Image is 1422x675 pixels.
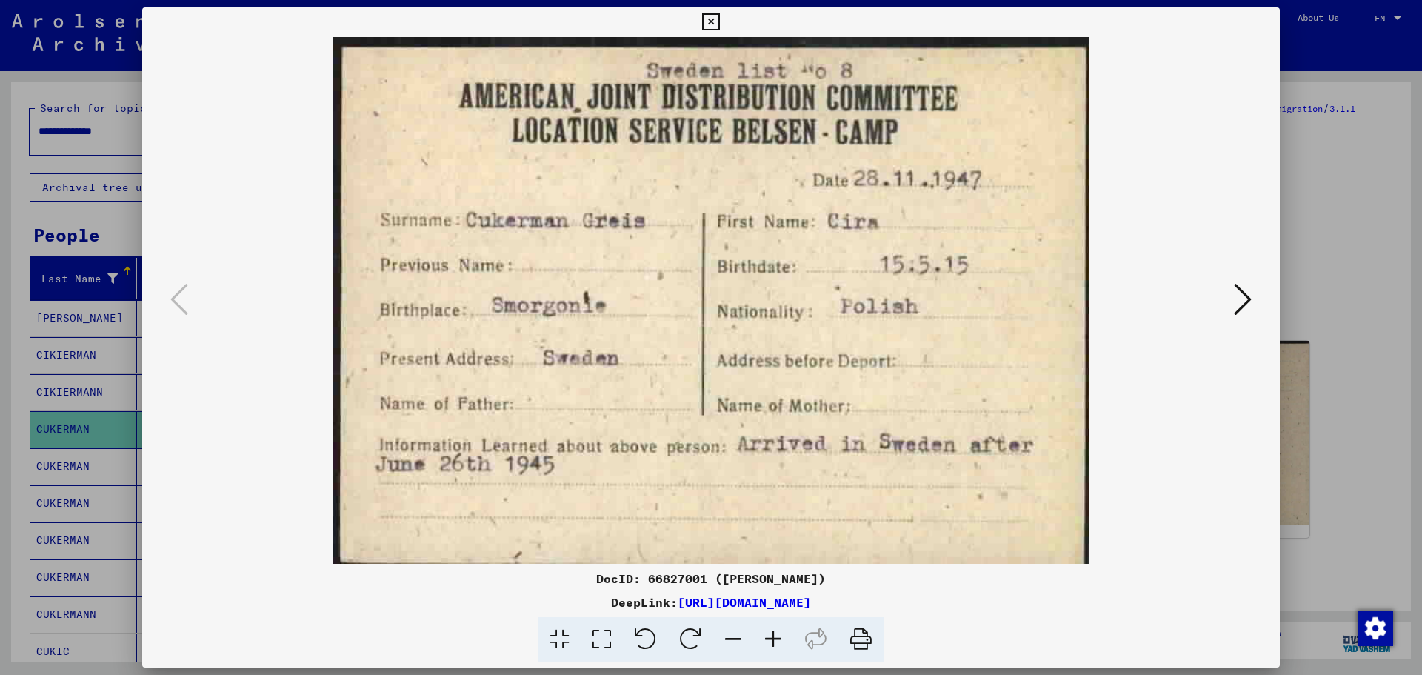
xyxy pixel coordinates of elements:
[142,593,1280,611] div: DeepLink:
[142,570,1280,588] div: DocID: 66827001 ([PERSON_NAME])
[1357,610,1392,645] div: Zustimmung ändern
[1358,611,1393,646] img: Zustimmung ändern
[193,37,1229,564] img: 001.jpg
[678,595,811,610] a: [URL][DOMAIN_NAME]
